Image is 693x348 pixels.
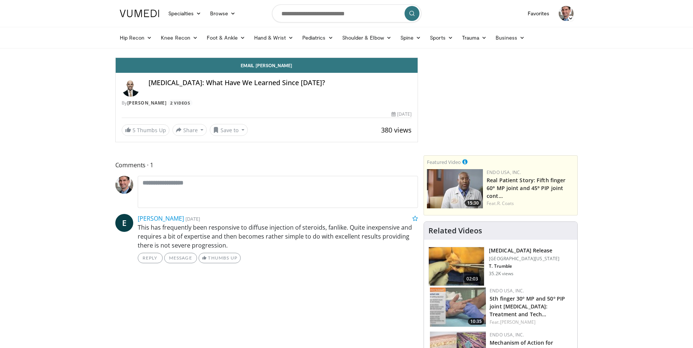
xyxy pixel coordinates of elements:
[490,332,524,338] a: Endo USA, Inc.
[465,200,481,206] span: 15:30
[381,125,412,134] span: 380 views
[272,4,421,22] input: Search topics, interventions
[206,6,240,21] a: Browse
[115,176,133,194] img: Avatar
[490,295,565,318] a: 5th finger 30º MP and 50º PIP joint [MEDICAL_DATA]: Treatment and Tech…
[500,319,536,325] a: [PERSON_NAME]
[489,263,559,269] p: T. Trumble
[430,288,486,327] img: 9a7f6d9b-8f8d-4cd1-ad66-b7e675c80458.150x105_q85_crop-smart_upscale.jpg
[487,169,521,175] a: Endo USA, Inc.
[489,256,559,262] p: [GEOGRAPHIC_DATA][US_STATE]
[425,30,458,45] a: Sports
[132,127,135,134] span: 5
[497,200,514,206] a: R. Coats
[338,30,396,45] a: Shoulder & Elbow
[122,79,140,97] img: Avatar
[115,30,157,45] a: Hip Recon
[127,100,167,106] a: [PERSON_NAME]
[468,318,484,325] span: 10:35
[428,247,573,286] a: 02:03 [MEDICAL_DATA] Release [GEOGRAPHIC_DATA][US_STATE] T. Trumble 35.2K views
[458,30,491,45] a: Trauma
[122,124,169,136] a: 5 Thumbs Up
[115,160,418,170] span: Comments 1
[559,6,574,21] img: Avatar
[489,271,513,277] p: 35.2K views
[490,319,571,326] div: Feat.
[250,30,298,45] a: Hand & Wrist
[428,226,482,235] h4: Related Videos
[430,288,486,327] a: 10:35
[463,275,481,283] span: 02:03
[523,6,554,21] a: Favorites
[396,30,425,45] a: Spine
[149,79,412,87] h4: [MEDICAL_DATA]: What Have We Learned Since [DATE]?
[199,253,241,263] a: Thumbs Up
[489,247,559,254] h3: [MEDICAL_DATA] Release
[427,159,461,165] small: Featured Video
[445,58,557,151] iframe: Advertisement
[120,10,159,17] img: VuMedi Logo
[391,111,412,118] div: [DATE]
[172,124,207,136] button: Share
[122,100,412,106] div: By
[138,214,184,223] a: [PERSON_NAME]
[298,30,338,45] a: Pediatrics
[202,30,250,45] a: Foot & Ankle
[164,6,206,21] a: Specialties
[115,214,133,232] a: E
[490,288,524,294] a: Endo USA, Inc.
[156,30,202,45] a: Knee Recon
[429,247,484,286] img: 38790_0000_3.png.150x105_q85_crop-smart_upscale.jpg
[487,200,574,207] div: Feat.
[491,30,529,45] a: Business
[185,215,200,222] small: [DATE]
[116,58,418,73] a: Email [PERSON_NAME]
[138,253,163,263] a: Reply
[427,169,483,208] a: 15:30
[164,253,197,263] a: Message
[427,169,483,208] img: 55d69904-dd48-4cb8-9c2d-9fd278397143.150x105_q85_crop-smart_upscale.jpg
[168,100,193,106] a: 2 Videos
[487,177,565,199] a: Real Patient Story: Fifth finger 60° MP joint and 45° PIP joint cont…
[138,223,418,250] p: This has frequently been responsive to diffuse injection of steroids, fanlike. Quite inexpensive ...
[210,124,248,136] button: Save to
